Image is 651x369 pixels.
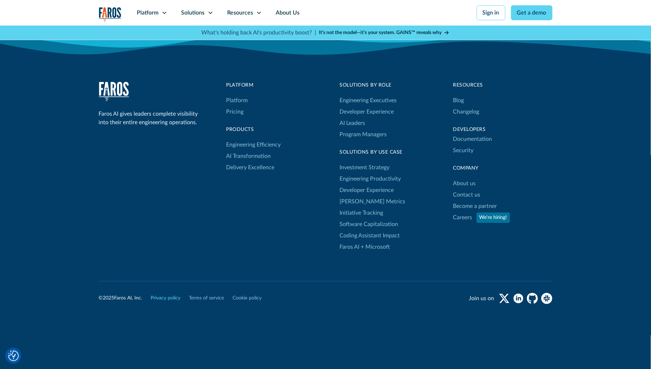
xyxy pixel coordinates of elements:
[453,106,479,117] a: Changelog
[202,28,316,37] p: What's holding back AI's productivity boost? |
[340,95,397,106] a: Engineering Executives
[340,117,365,129] a: AI Leaders
[453,165,552,172] div: Company
[511,5,552,20] a: Get a demo
[340,207,383,219] a: Initiative Tracking
[99,110,202,127] div: Faros AI gives leaders complete visibility into their entire engineering operations.
[453,200,497,212] a: Become a partner
[137,9,159,17] div: Platform
[8,351,19,361] img: Revisit consent button
[453,133,492,145] a: Documentation
[226,162,275,173] a: Delivery Excellence
[340,196,405,207] a: [PERSON_NAME] Metrics
[8,351,19,361] button: Cookie Settings
[469,294,494,303] div: Join us on
[340,230,400,241] a: Coding Assistant Impact
[340,184,394,196] a: Developer Experience
[99,294,142,302] div: © Faros AI, Inc.
[226,106,244,117] a: Pricing
[99,7,122,22] a: home
[479,214,507,221] div: We're hiring!
[340,129,397,140] a: Program Managers
[226,150,271,162] a: AI Transformation
[151,294,181,302] a: Privacy policy
[499,293,510,304] a: twitter
[453,189,481,200] a: Contact us
[340,219,398,230] a: Software Capitalization
[226,82,281,89] div: Platform
[103,296,114,301] span: 2025
[226,95,248,106] a: Platform
[226,126,281,133] div: products
[319,30,442,35] strong: It’s not the model—it’s your system. GAINS™ reveals why
[340,82,397,89] div: Solutions by Role
[233,294,262,302] a: Cookie policy
[527,293,538,304] a: github
[340,241,390,253] a: Faros AI + Microsoft
[453,126,552,133] div: Developers
[453,95,464,106] a: Blog
[228,9,253,17] div: Resources
[99,82,129,101] img: Faros Logo White
[453,145,474,156] a: Security
[99,82,129,101] a: home
[513,293,524,304] a: linkedin
[453,212,472,223] a: Careers
[453,178,476,189] a: About us
[226,139,281,150] a: Engineering Efficiency
[477,5,505,20] a: Sign in
[99,7,122,22] img: Logo of the analytics and reporting company Faros.
[541,293,552,304] a: slack community
[340,106,394,117] a: Developer Experience
[340,173,401,184] a: Engineering Productivity
[189,294,224,302] a: Terms of service
[181,9,205,17] div: Solutions
[340,149,405,156] div: Solutions By Use Case
[340,162,390,173] a: Investment Strategy
[453,82,552,89] div: Resources
[319,29,450,37] a: It’s not the model—it’s your system. GAINS™ reveals why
